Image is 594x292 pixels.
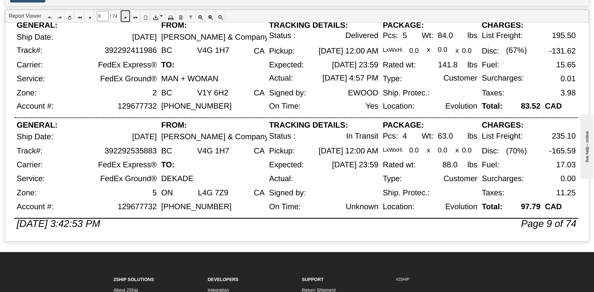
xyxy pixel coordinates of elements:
div: LxWxH: [383,147,403,153]
div: Total: [482,102,503,111]
div: 17.03 [556,161,576,169]
div: 0.00 [561,175,576,183]
div: FedEx Express® [98,61,157,69]
div: x [427,147,430,154]
div: lbs [467,161,477,169]
div: BC [161,147,172,155]
div: [DATE] 23:59 [332,161,378,169]
div: 141.8 [438,61,458,69]
div: Type: [383,175,402,183]
div: Actual: [269,74,293,83]
div: [DATE] 12:00 AM [318,147,378,155]
a: Print [165,10,175,22]
div: x [427,46,430,54]
a: Refresh [64,10,74,22]
div: Customer [444,74,477,83]
div: CA [254,189,265,197]
div: Pickup: [269,47,295,55]
div: Surcharges: [482,74,524,83]
div: Wt: [422,31,433,40]
div: TRACKING DETAILS: [269,21,348,30]
div: CA [254,89,265,97]
div: Expected: [269,61,304,69]
div: 0.0 [462,147,472,154]
div: Rated wt: [383,61,416,69]
div: PACKAGE: [383,21,424,30]
div: [PERSON_NAME] & Company Ltd. [161,33,284,42]
div: Track#: [17,147,42,155]
div: [PHONE_NUMBER] [161,102,232,111]
div: Delivered [345,31,379,40]
div: Status : [269,132,296,141]
div: 0.0 [462,47,472,54]
div: 0.0 [409,47,419,54]
div: FedEx Ground® [100,175,157,183]
div: CA [254,47,265,55]
div: 15.65 [556,61,576,69]
div: Actual: [269,175,293,183]
a: Report Viewer [9,13,41,19]
div: 3.98 [561,89,576,97]
div: CHARGES: [482,121,524,130]
div: [DATE] 23:59 [332,61,378,69]
div: x [455,47,459,54]
div: V4G 1H7 [197,46,229,55]
div: Disc: [482,147,499,155]
div: FedEx Express® [98,161,157,169]
div: -131.62 [549,47,576,55]
div: On Time: [269,202,301,211]
div: Customer [444,175,477,183]
div: Page 9 of 74 [521,218,576,229]
div: 88.0 [442,161,457,169]
div: Signed by: [269,89,306,97]
div: CHARGES: [482,21,524,30]
div: BC [161,89,172,97]
div: lbs [467,132,477,141]
div: In Transit [346,132,378,141]
div: Ship Date: [17,33,53,42]
a: Previous Page [84,10,94,22]
div: CAD [545,102,562,111]
div: [PHONE_NUMBER] [161,202,232,211]
div: Carrier: [17,61,43,69]
div: Expected: [269,161,304,169]
a: Next Page [120,10,130,22]
div: [DATE] 4:57 PM [323,74,379,83]
div: live help - online [5,5,60,10]
div: Pickup: [269,147,295,155]
div: x [455,147,459,154]
div: Account #: [17,102,54,111]
div: 0.0 [438,147,448,154]
div: lbs [467,31,477,40]
div: Surcharges: [482,175,524,183]
div: ON [161,189,173,197]
div: TO: [161,61,174,69]
div: 2 [153,89,157,97]
div: Taxes: [482,189,504,197]
a: First Page [74,10,84,22]
div: Service: [17,175,45,183]
div: (67%) [506,46,527,55]
div: [DATE] [132,133,157,141]
div: PACKAGE: [383,121,424,130]
strong: Support [302,277,324,282]
div: 392292411986 [105,46,157,55]
div: 0.0 [409,147,419,154]
div: 0.0 [438,46,448,54]
div: Zone: [17,89,37,97]
div: Ship Date: [17,133,53,141]
div: 129677732 [118,202,157,211]
div: Disc: [482,47,499,55]
div: GENERAL: [17,21,58,30]
div: FROM: [161,121,187,130]
div: FedEx Ground® [100,75,157,83]
div: CA [254,147,265,155]
div: Account #: [17,202,54,211]
div: [DATE] 12:00 AM [318,47,378,55]
div: MAN + WOMAN [161,75,218,83]
div: 84.0 [438,31,453,40]
div: 235.10 [552,132,576,141]
div: 0.01 [561,75,576,83]
div: TO: [161,161,174,169]
div: Service: [17,75,45,83]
